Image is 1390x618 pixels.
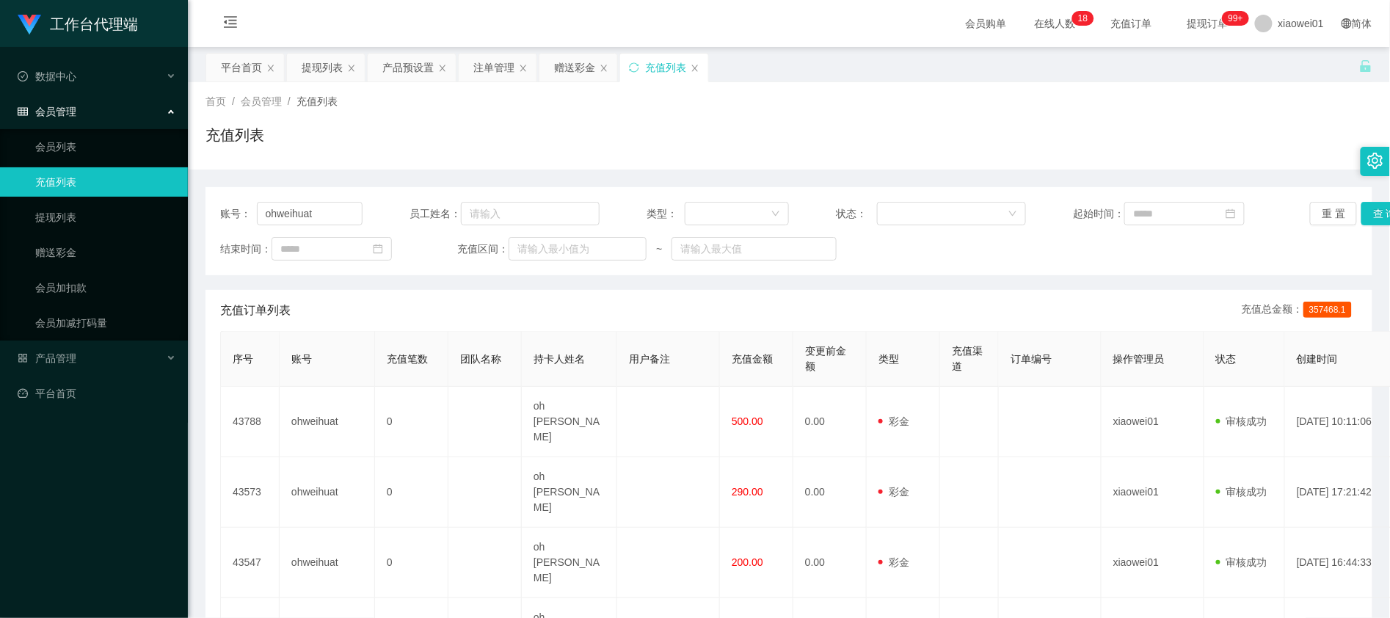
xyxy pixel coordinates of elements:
[266,64,275,73] i: 图标: close
[878,556,909,568] span: 彩金
[522,457,617,528] td: oh [PERSON_NAME]
[600,64,608,73] i: 图标: close
[220,206,257,222] span: 账号：
[438,64,447,73] i: 图标: close
[1216,486,1267,498] span: 审核成功
[1102,457,1204,528] td: xiaowei01
[1367,153,1383,169] i: 图标: setting
[35,238,176,267] a: 赠送彩金
[18,70,76,82] span: 数据中心
[387,353,428,365] span: 充值笔数
[291,353,312,365] span: 账号
[732,486,763,498] span: 290.00
[771,209,780,219] i: 图标: down
[1303,302,1352,318] span: 357468.1
[732,353,773,365] span: 充值金额
[232,95,235,107] span: /
[519,64,528,73] i: 图标: close
[220,302,291,319] span: 充值订单列表
[629,353,670,365] span: 用户备注
[1297,353,1338,365] span: 创建时间
[288,95,291,107] span: /
[461,202,599,225] input: 请输入
[952,345,983,372] span: 充值渠道
[18,106,28,117] i: 图标: table
[233,353,253,365] span: 序号
[205,124,264,146] h1: 充值列表
[691,64,699,73] i: 图标: close
[1180,18,1236,29] span: 提现订单
[375,528,448,598] td: 0
[1216,415,1267,427] span: 审核成功
[460,353,501,365] span: 团队名称
[793,528,867,598] td: 0.00
[1216,353,1237,365] span: 状态
[373,244,383,254] i: 图标: calendar
[805,345,846,372] span: 变更前金额
[280,528,375,598] td: ohweihuat
[878,353,899,365] span: 类型
[534,353,585,365] span: 持卡人姓名
[473,54,514,81] div: 注单管理
[732,415,763,427] span: 500.00
[1072,11,1094,26] sup: 18
[241,95,282,107] span: 会员管理
[18,15,41,35] img: logo.9652507e.png
[220,241,272,257] span: 结束时间：
[205,1,255,48] i: 图标: menu-fold
[18,18,138,29] a: 工作台代理端
[1078,11,1083,26] p: 1
[1216,556,1267,568] span: 审核成功
[522,387,617,457] td: oh [PERSON_NAME]
[1008,209,1017,219] i: 图标: down
[1342,18,1352,29] i: 图标: global
[509,237,647,261] input: 请输入最小值为
[50,1,138,48] h1: 工作台代理端
[1083,11,1088,26] p: 8
[296,95,338,107] span: 充值列表
[522,528,617,598] td: oh [PERSON_NAME]
[18,379,176,408] a: 图标: dashboard平台首页
[1102,387,1204,457] td: xiaowei01
[1242,302,1358,319] div: 充值总金额：
[35,308,176,338] a: 会员加减打码量
[629,62,639,73] i: 图标: sync
[221,528,280,598] td: 43547
[645,54,686,81] div: 充值列表
[18,106,76,117] span: 会员管理
[35,203,176,232] a: 提现列表
[1310,202,1357,225] button: 重 置
[302,54,343,81] div: 提现列表
[793,457,867,528] td: 0.00
[221,387,280,457] td: 43788
[382,54,434,81] div: 产品预设置
[221,54,262,81] div: 平台首页
[647,206,684,222] span: 类型：
[35,167,176,197] a: 充值列表
[410,206,461,222] span: 员工姓名：
[1104,18,1160,29] span: 充值订单
[1359,59,1372,73] i: 图标: unlock
[1223,11,1249,26] sup: 1001
[18,352,76,364] span: 产品管理
[18,71,28,81] i: 图标: check-circle-o
[672,237,836,261] input: 请输入最大值
[793,387,867,457] td: 0.00
[280,457,375,528] td: ohweihuat
[257,202,363,225] input: 请输入
[837,206,877,222] span: 状态：
[205,95,226,107] span: 首页
[1073,206,1124,222] span: 起始时间：
[35,273,176,302] a: 会员加扣款
[554,54,595,81] div: 赠送彩金
[878,415,909,427] span: 彩金
[1011,353,1052,365] span: 订单编号
[1226,208,1236,219] i: 图标: calendar
[647,241,672,257] span: ~
[347,64,356,73] i: 图标: close
[375,387,448,457] td: 0
[1113,353,1165,365] span: 操作管理员
[878,486,909,498] span: 彩金
[375,457,448,528] td: 0
[732,556,763,568] span: 200.00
